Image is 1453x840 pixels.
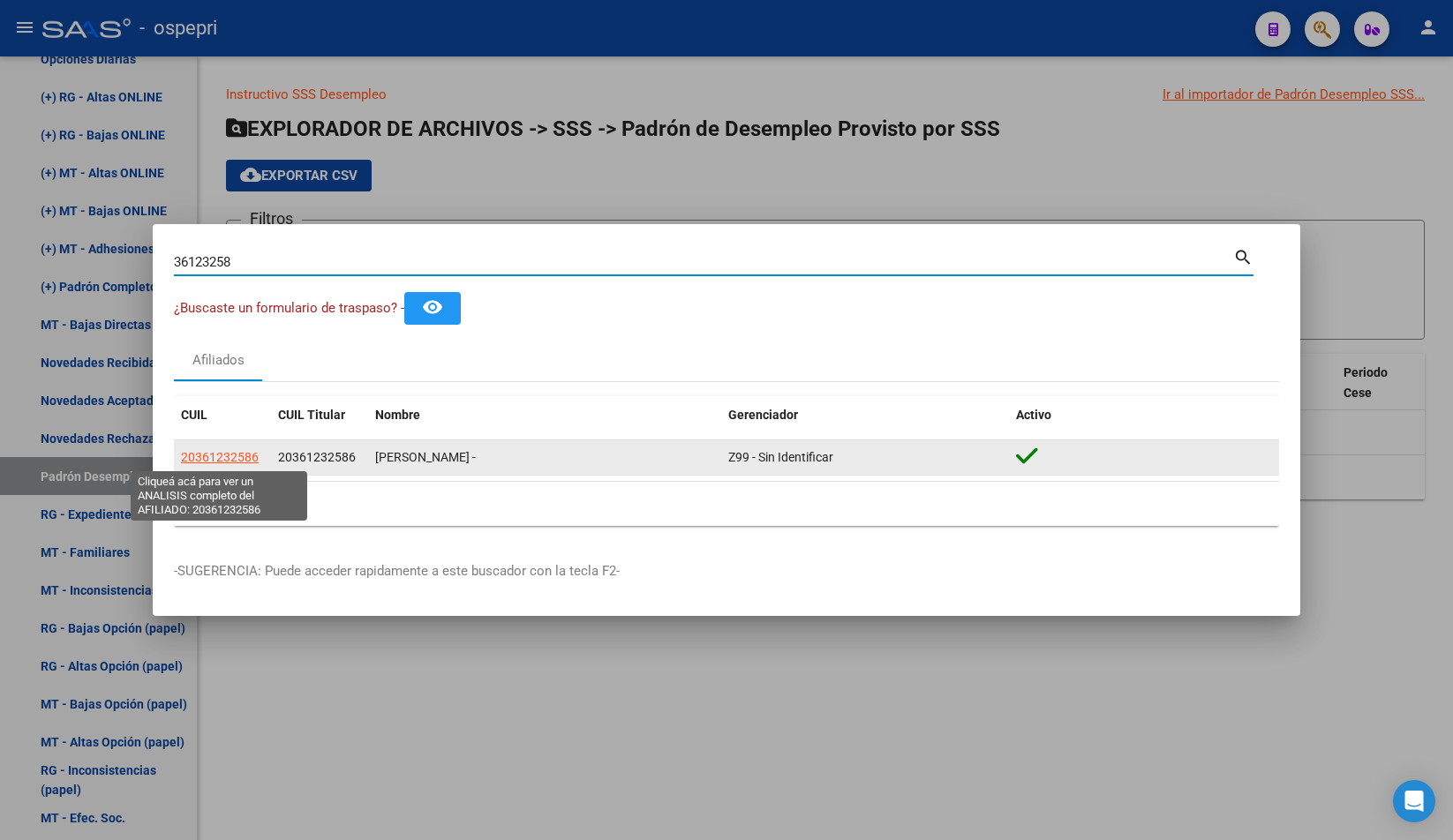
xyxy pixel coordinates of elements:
datatable-header-cell: CUIL Titular [271,396,368,434]
div: 1 total [174,482,1279,526]
mat-icon: search [1233,245,1253,266]
datatable-header-cell: Activo [1009,396,1279,434]
span: CUIL Titular [278,408,345,422]
span: 20361232586 [181,450,259,464]
div: [PERSON_NAME] - [375,447,714,468]
datatable-header-cell: Nombre [368,396,721,434]
span: 20361232586 [278,450,356,464]
p: -SUGERENCIA: Puede acceder rapidamente a este buscador con la tecla F2- [174,561,1279,581]
span: Activo [1016,408,1051,422]
span: Gerenciador [728,408,798,422]
span: CUIL [181,408,207,422]
div: Open Intercom Messenger [1393,780,1435,822]
datatable-header-cell: CUIL [174,396,271,434]
mat-icon: remove_red_eye [422,296,443,318]
span: Nombre [375,408,420,422]
span: ¿Buscaste un formulario de traspaso? - [174,300,404,316]
div: Afiliados [192,350,245,371]
span: Z99 - Sin Identificar [728,450,833,464]
datatable-header-cell: Gerenciador [721,396,1009,434]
